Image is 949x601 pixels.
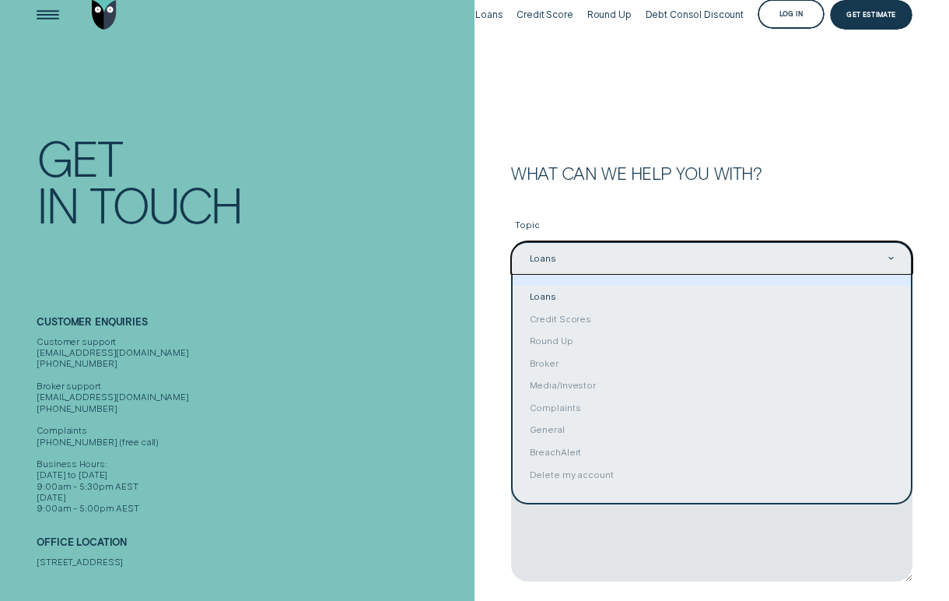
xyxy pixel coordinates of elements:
h2: Office Location [37,536,469,557]
div: Touch [89,181,241,227]
div: Credit Scores [513,308,911,330]
div: Credit Score [517,9,573,20]
div: Delete my account [513,463,911,486]
div: In [37,181,78,227]
h2: Customer Enquiries [37,316,469,336]
div: Round Up [513,330,911,353]
div: Debt Consol Discount [646,9,744,20]
div: Media/Investor [513,374,911,397]
div: Round Up [587,9,632,20]
div: General [513,419,911,441]
div: Loans [513,286,911,308]
div: [STREET_ADDRESS] [37,557,469,568]
div: Broker [513,353,911,375]
div: Get [37,134,121,181]
div: Complaints [513,397,911,420]
div: Customer support [EMAIL_ADDRESS][DOMAIN_NAME] [PHONE_NUMBER] Broker support [EMAIL_ADDRESS][DOMAI... [37,336,469,515]
div: BreachAlert [513,441,911,464]
h1: Get In Touch [37,134,469,227]
div: Loans [530,253,556,264]
label: Topic [511,210,912,241]
h2: What can we help you with? [511,165,912,181]
div: Loans [475,9,503,20]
